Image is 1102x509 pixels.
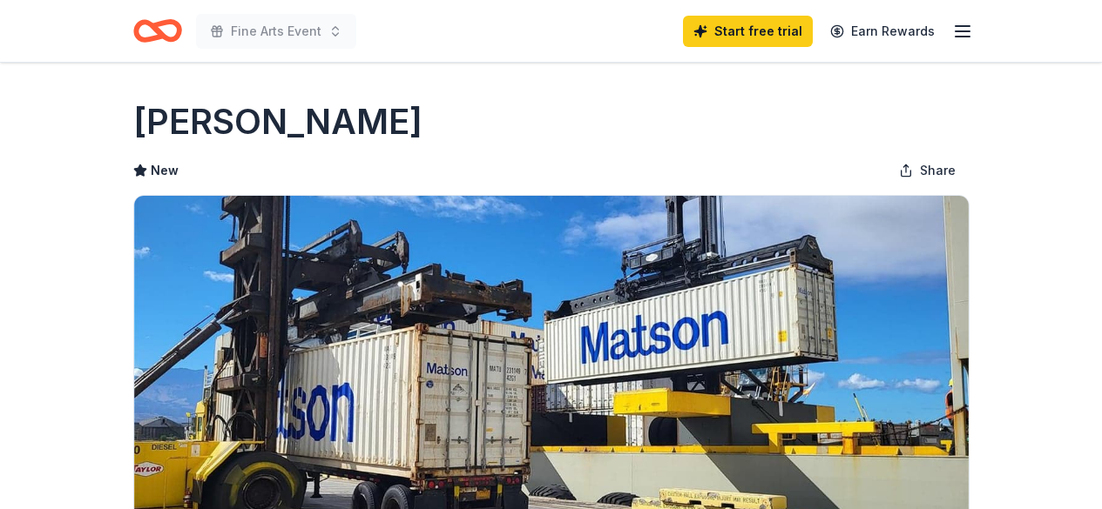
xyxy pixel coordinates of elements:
a: Start free trial [683,16,813,47]
span: New [151,160,179,181]
span: Fine Arts Event [231,21,321,42]
span: Share [920,160,956,181]
button: Share [885,153,970,188]
a: Home [133,10,182,51]
button: Fine Arts Event [196,14,356,49]
a: Earn Rewards [820,16,945,47]
h1: [PERSON_NAME] [133,97,423,146]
